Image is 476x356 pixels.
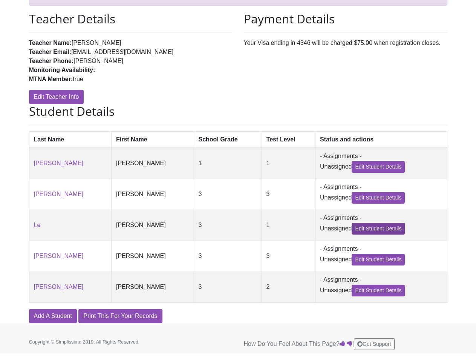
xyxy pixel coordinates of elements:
[34,253,84,259] a: [PERSON_NAME]
[315,210,447,241] td: - Assignments - Unassigned
[194,210,262,241] td: 3
[112,272,194,302] td: [PERSON_NAME]
[78,309,162,323] a: Print This For Your Records
[29,309,77,323] a: Add A Student
[352,192,405,204] a: Edit Student Details
[352,254,405,265] a: Edit Student Details
[315,272,447,302] td: - Assignments - Unassigned
[194,179,262,210] td: 3
[29,49,72,55] strong: Teacher Email:
[238,12,453,104] div: Your Visa ending in 4346 will be charged $75.00 when registration closes.
[262,148,315,179] td: 1
[262,131,315,148] th: Test Level
[34,160,84,166] a: [PERSON_NAME]
[29,48,233,57] li: [EMAIL_ADDRESS][DOMAIN_NAME]
[262,241,315,272] td: 3
[29,57,233,66] li: [PERSON_NAME]
[112,210,194,241] td: [PERSON_NAME]
[352,285,405,296] a: Edit Student Details
[354,338,395,350] button: Get Support
[34,191,84,197] a: [PERSON_NAME]
[352,161,405,173] a: Edit Student Details
[112,148,194,179] td: [PERSON_NAME]
[29,58,74,64] strong: Teacher Phone:
[112,179,194,210] td: [PERSON_NAME]
[29,104,447,118] h2: Student Details
[29,12,233,26] h2: Teacher Details
[315,179,447,210] td: - Assignments - Unassigned
[315,148,447,179] td: - Assignments - Unassigned
[29,90,84,104] a: Edit Teacher Info
[29,338,161,345] p: Copyright © Simplissimo 2019. All Rights Reserved
[262,179,315,210] td: 3
[262,210,315,241] td: 1
[244,12,447,26] h2: Payment Details
[112,131,194,148] th: First Name
[29,75,233,84] li: true
[315,131,447,148] th: Status and actions
[194,131,262,148] th: School Grade
[315,241,447,272] td: - Assignments - Unassigned
[194,241,262,272] td: 3
[29,131,112,148] th: Last Name
[29,40,72,46] strong: Teacher Name:
[262,272,315,302] td: 2
[29,67,95,73] strong: Monitoring Availability:
[29,38,233,48] li: [PERSON_NAME]
[34,284,84,290] a: [PERSON_NAME]
[194,148,262,179] td: 1
[352,223,405,235] a: Edit Student Details
[244,338,447,350] p: How Do You Feel About This Page? |
[29,76,73,82] strong: MTNA Member:
[112,241,194,272] td: [PERSON_NAME]
[34,222,41,228] a: Le
[194,272,262,302] td: 3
